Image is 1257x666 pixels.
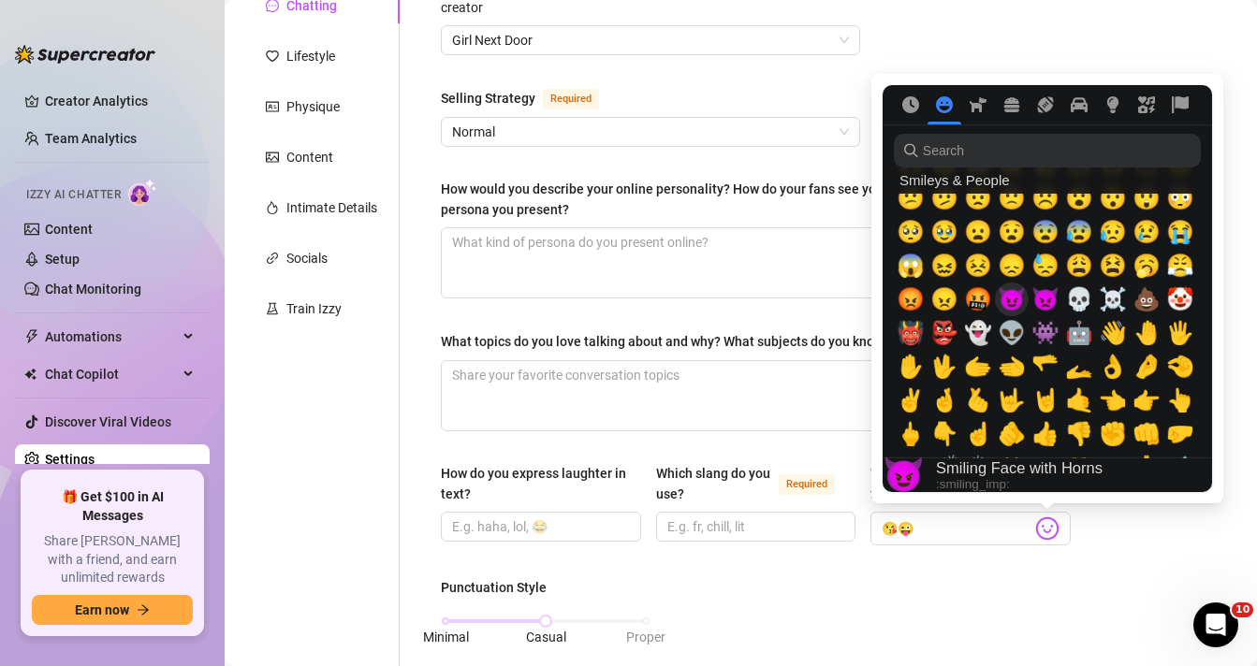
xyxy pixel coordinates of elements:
[423,630,469,644] span: Minimal
[24,329,39,344] span: thunderbolt
[32,595,193,625] button: Earn nowarrow-right
[441,577,560,598] label: Punctuation Style
[441,463,641,504] label: How do you express laughter in text?
[286,248,328,268] div: Socials
[882,516,1031,541] input: What are your favorite emojis?
[266,201,279,214] span: fire
[24,368,37,381] img: Chat Copilot
[656,463,772,504] div: Which slang do you use?
[441,331,957,352] div: What topics do you love talking about and why? What subjects do you know a lot about?
[656,463,856,504] label: Which slang do you use?
[441,179,987,220] div: How would you describe your online personality? How do your fans see you or the type of persona y...
[32,532,193,587] span: Share [PERSON_NAME] with a friend, and earn unlimited rewards
[266,100,279,113] span: idcard
[45,322,178,352] span: Automations
[442,228,1070,297] textarea: How would you describe your online personality? How do your fans see you or the type of persona y...
[626,630,665,644] span: Proper
[543,89,599,109] span: Required
[75,602,129,617] span: Earn now
[1035,516,1060,541] img: svg%3e
[779,474,835,495] span: Required
[15,45,155,64] img: logo-BBDzfeDw.svg
[441,577,547,598] div: Punctuation Style
[286,298,342,319] div: Train Izzy
[45,282,141,297] a: Chat Monitoring
[45,252,80,267] a: Setup
[441,330,1041,353] label: What topics do you love talking about and why? What subjects do you know a lot about?
[441,87,620,109] label: Selling Strategy
[1193,602,1238,647] iframe: Intercom live chat
[26,186,121,204] span: Izzy AI Chatter
[32,488,193,525] span: 🎁 Get $100 in AI Messages
[45,359,178,389] span: Chat Copilot
[452,26,849,54] span: Girl Next Door
[45,414,171,429] a: Discover Viral Videos
[441,179,1071,220] label: How would you describe your online personality? How do your fans see you or the type of persona y...
[441,463,628,504] div: How do you express laughter in text?
[45,131,137,146] a: Team Analytics
[526,630,566,644] span: Casual
[266,302,279,315] span: experiment
[667,516,841,537] input: Which slang do you use?
[286,46,335,66] div: Lifestyle
[45,452,95,467] a: Settings
[266,151,279,164] span: picture
[137,603,150,616] span: arrow-right
[266,252,279,265] span: link
[45,86,195,116] a: Creator Analytics
[452,516,626,537] input: How do you express laughter in text?
[286,197,377,218] div: Intimate Details
[128,179,157,206] img: AI Chatter
[45,222,93,237] a: Content
[266,50,279,63] span: heart
[286,96,340,117] div: Physique
[441,88,535,109] div: Selling Strategy
[1232,602,1253,617] span: 10
[286,147,333,167] div: Content
[452,118,849,146] span: Normal
[442,361,1070,430] textarea: What topics do you love talking about and why? What subjects do you know a lot about?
